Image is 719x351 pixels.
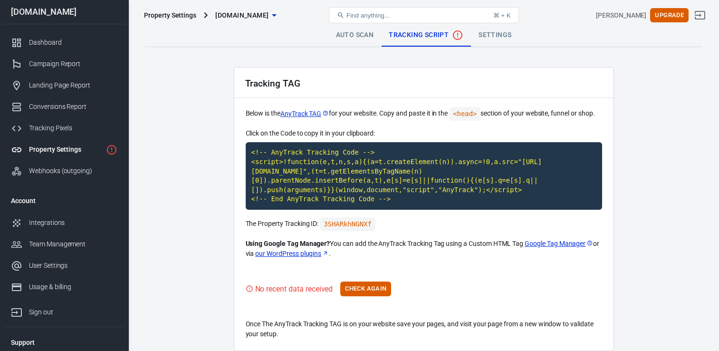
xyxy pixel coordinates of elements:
[320,217,375,231] code: Click to copy
[650,8,689,23] button: Upgrade
[106,144,117,156] svg: Property is not installed yet
[3,117,125,139] a: Tracking Pixels
[29,166,117,176] div: Webhooks (outgoing)
[211,7,280,24] button: [DOMAIN_NAME]
[493,12,511,19] div: ⌘ + K
[3,160,125,182] a: Webhooks (outgoing)
[144,10,196,20] div: Property Settings
[3,53,125,75] a: Campaign Report
[215,10,268,21] span: eta07data.com
[280,109,329,119] a: AnyTrack TAG
[246,239,602,259] p: You can add the AnyTrack Tracking Tag using a Custom HTML Tag or via .
[3,8,125,16] div: [DOMAIN_NAME]
[3,139,125,160] a: Property Settings
[3,32,125,53] a: Dashboard
[255,249,329,259] a: our WordPress plugins
[246,128,602,138] p: Click on the Code to copy it in your clipboard:
[246,283,333,295] div: Visit your website to trigger the Tracking Tag and validate your setup.
[246,217,602,231] p: The Property Tracking ID:
[29,145,102,155] div: Property Settings
[246,240,330,247] strong: Using Google Tag Manager?
[3,276,125,298] a: Usage & billing
[689,4,711,27] a: Sign out
[452,29,463,41] svg: No data received
[3,75,125,96] a: Landing Page Report
[3,96,125,117] a: Conversions Report
[29,307,117,317] div: Sign out
[3,255,125,276] a: User Settings
[596,10,646,20] div: Account id: WALXE2Nf
[246,107,602,121] p: Below is the for your website. Copy and paste it in the section of your website, funnel or shop.
[29,218,117,228] div: Integrations
[3,212,125,234] a: Integrations
[471,24,519,47] a: Settings
[29,80,117,90] div: Landing Page Report
[245,78,300,88] h2: Tracking TAG
[29,282,117,292] div: Usage & billing
[246,142,602,210] code: Click to copy
[389,29,463,41] span: Tracking Script
[329,7,519,23] button: Find anything...⌘ + K
[3,189,125,212] li: Account
[525,239,593,249] a: Google Tag Manager
[29,102,117,112] div: Conversions Report
[346,12,390,19] span: Find anything...
[246,319,602,339] p: Once The AnyTrack Tracking TAG is on your website save your pages, and visit your page from a new...
[29,261,117,271] div: User Settings
[29,59,117,69] div: Campaign Report
[3,298,125,323] a: Sign out
[29,239,117,249] div: Team Management
[29,123,117,133] div: Tracking Pixels
[328,24,382,47] a: Auto Scan
[29,38,117,48] div: Dashboard
[340,282,391,296] button: Check Again
[449,107,480,121] code: <head>
[3,234,125,255] a: Team Management
[255,283,333,295] div: No recent data received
